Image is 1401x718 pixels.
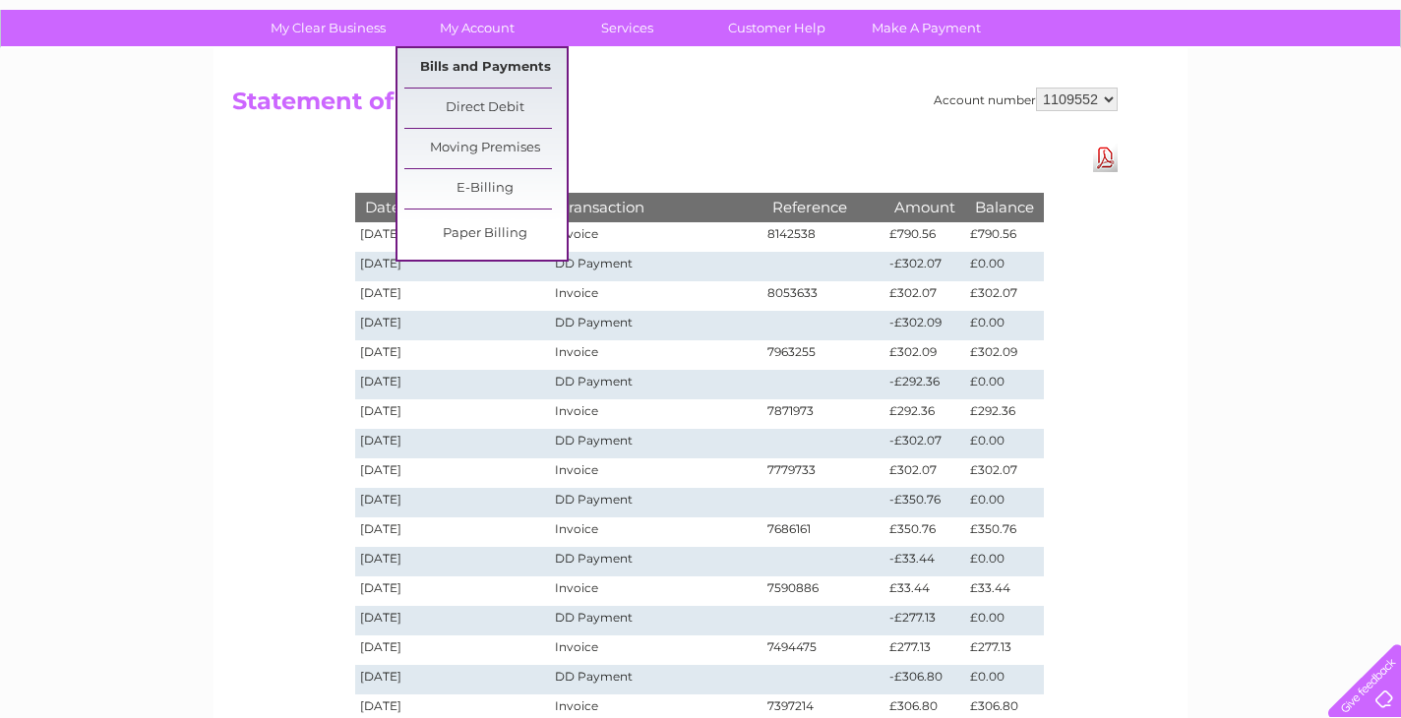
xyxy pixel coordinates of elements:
a: Telecoms [1159,84,1218,98]
td: £350.76 [965,517,1044,547]
td: DD Payment [550,311,762,340]
td: DD Payment [550,606,762,635]
td: [DATE] [355,458,550,488]
a: Paper Billing [404,214,567,254]
td: DD Payment [550,665,762,694]
td: [DATE] [355,606,550,635]
td: [DATE] [355,488,550,517]
td: DD Payment [550,370,762,399]
td: £277.13 [965,635,1044,665]
td: -£302.07 [884,429,965,458]
td: 7871973 [762,399,884,429]
td: £0.00 [965,311,1044,340]
td: £302.09 [965,340,1044,370]
td: £292.36 [884,399,965,429]
td: DD Payment [550,429,762,458]
td: 7590886 [762,576,884,606]
td: DD Payment [550,547,762,576]
td: [DATE] [355,222,550,252]
th: Amount [884,193,965,221]
td: Invoice [550,517,762,547]
td: [DATE] [355,311,550,340]
a: My Account [396,10,559,46]
td: Invoice [550,340,762,370]
td: -£350.76 [884,488,965,517]
td: 7494475 [762,635,884,665]
td: £0.00 [965,488,1044,517]
td: Invoice [550,281,762,311]
td: [DATE] [355,340,550,370]
td: [DATE] [355,635,550,665]
a: Contact [1270,84,1318,98]
td: [DATE] [355,370,550,399]
a: Make A Payment [845,10,1007,46]
td: [DATE] [355,517,550,547]
td: [DATE] [355,665,550,694]
th: Balance [965,193,1044,221]
td: £0.00 [965,665,1044,694]
td: Invoice [550,635,762,665]
td: [DATE] [355,547,550,576]
td: -£306.80 [884,665,965,694]
div: Account number [934,88,1118,111]
td: £790.56 [884,222,965,252]
td: £790.56 [965,222,1044,252]
a: Download Pdf [1093,144,1118,172]
td: 7963255 [762,340,884,370]
a: Log out [1336,84,1382,98]
td: 8142538 [762,222,884,252]
img: logo.png [49,51,150,111]
td: £292.36 [965,399,1044,429]
td: -£292.36 [884,370,965,399]
td: DD Payment [550,488,762,517]
td: -£33.44 [884,547,965,576]
td: -£302.07 [884,252,965,281]
td: £302.07 [884,458,965,488]
td: £0.00 [965,370,1044,399]
td: 8053633 [762,281,884,311]
a: Services [546,10,708,46]
td: Invoice [550,399,762,429]
td: DD Payment [550,252,762,281]
td: Invoice [550,576,762,606]
a: 0333 014 3131 [1030,10,1166,34]
a: Direct Debit [404,89,567,128]
th: Date [355,193,550,221]
td: -£277.13 [884,606,965,635]
td: [DATE] [355,281,550,311]
td: £33.44 [884,576,965,606]
td: £0.00 [965,547,1044,576]
td: [DATE] [355,252,550,281]
a: E-Billing [404,169,567,209]
td: £0.00 [965,429,1044,458]
th: Reference [762,193,884,221]
div: Clear Business is a trading name of Verastar Limited (registered in [GEOGRAPHIC_DATA] No. 3667643... [237,11,1167,95]
a: My Clear Business [247,10,409,46]
td: Invoice [550,222,762,252]
a: Blog [1230,84,1258,98]
td: -£302.09 [884,311,965,340]
td: [DATE] [355,576,550,606]
td: £33.44 [965,576,1044,606]
a: Energy [1104,84,1147,98]
td: £302.07 [965,281,1044,311]
a: Bills and Payments [404,48,567,88]
td: £302.07 [884,281,965,311]
td: £350.76 [884,517,965,547]
td: Invoice [550,458,762,488]
th: Transaction [550,193,762,221]
td: 7686161 [762,517,884,547]
td: 7779733 [762,458,884,488]
td: £277.13 [884,635,965,665]
a: Moving Premises [404,129,567,168]
a: Water [1055,84,1092,98]
td: [DATE] [355,399,550,429]
h2: Statement of Accounts [232,88,1118,125]
a: Customer Help [696,10,858,46]
td: £302.09 [884,340,965,370]
td: £0.00 [965,606,1044,635]
td: £0.00 [965,252,1044,281]
td: [DATE] [355,429,550,458]
td: £302.07 [965,458,1044,488]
